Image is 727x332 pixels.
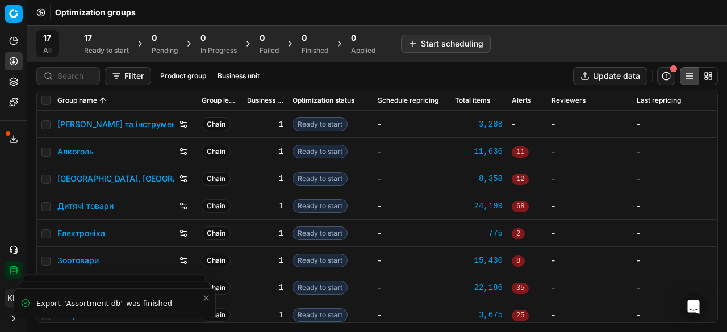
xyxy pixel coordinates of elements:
[680,293,707,321] div: Open Intercom Messenger
[202,96,238,105] span: Group level
[351,46,375,55] div: Applied
[293,308,348,322] span: Ready to start
[293,145,348,158] span: Ready to start
[373,301,450,329] td: -
[373,220,450,247] td: -
[55,7,136,18] span: Optimization groups
[455,309,503,321] div: 3,675
[547,301,632,329] td: -
[378,96,438,105] span: Schedule repricing
[247,309,283,321] div: 1
[512,228,525,239] span: 2
[293,254,348,267] span: Ready to start
[455,96,490,105] span: Total items
[632,301,717,329] td: -
[512,146,529,158] span: 11
[512,96,531,105] span: Alerts
[302,46,328,55] div: Finished
[512,201,529,212] span: 68
[455,255,503,266] div: 15,430
[373,138,450,165] td: -
[547,192,632,220] td: -
[547,247,632,274] td: -
[632,192,717,220] td: -
[57,70,93,82] input: Search
[200,46,237,55] div: In Progress
[632,274,717,301] td: -
[547,111,632,138] td: -
[213,69,264,83] button: Business unit
[5,289,22,306] span: КM
[512,174,529,185] span: 12
[57,146,94,157] a: Алкоголь
[202,117,231,131] span: Chain
[373,192,450,220] td: -
[247,96,283,105] span: Business unit
[36,298,202,309] div: Export "Assortment db" was finished
[57,228,105,239] a: Електроніка
[293,172,348,186] span: Ready to start
[202,281,231,295] span: Chain
[202,145,231,158] span: Chain
[512,283,529,294] span: 35
[293,199,348,213] span: Ready to start
[573,67,647,85] button: Update data
[152,46,178,55] div: Pending
[97,95,108,106] button: Sorted by Group name ascending
[57,173,174,184] a: [GEOGRAPHIC_DATA], [GEOGRAPHIC_DATA] і город
[247,200,283,212] div: 1
[57,96,97,105] span: Group name
[293,226,348,240] span: Ready to start
[84,46,129,55] div: Ready to start
[455,146,503,157] a: 11,636
[200,32,206,44] span: 0
[632,220,717,247] td: -
[43,32,51,44] span: 17
[455,228,503,239] a: 775
[202,308,231,322] span: Chain
[247,282,283,293] div: 1
[373,274,450,301] td: -
[547,138,632,165] td: -
[202,172,231,186] span: Chain
[455,282,503,293] a: 22,186
[43,46,52,55] div: All
[5,289,23,307] button: КM
[202,199,231,213] span: Chain
[293,117,348,131] span: Ready to start
[547,220,632,247] td: -
[373,165,450,192] td: -
[152,32,157,44] span: 0
[373,247,450,274] td: -
[293,96,354,105] span: Optimization status
[247,119,283,130] div: 1
[57,119,174,130] a: [PERSON_NAME] та інструменти
[247,146,283,157] div: 1
[455,173,503,184] a: 8,358
[293,281,348,295] span: Ready to start
[632,247,717,274] td: -
[351,32,356,44] span: 0
[57,255,99,266] a: Зоотовари
[632,165,717,192] td: -
[156,69,211,83] button: Product group
[512,255,525,267] span: 8
[455,119,503,130] a: 3,288
[202,226,231,240] span: Chain
[507,111,547,138] td: -
[455,200,503,212] a: 24,199
[247,228,283,239] div: 1
[401,35,491,53] button: Start scheduling
[547,165,632,192] td: -
[57,200,114,212] a: Дитячі товари
[105,67,151,85] button: Filter
[247,255,283,266] div: 1
[199,291,213,305] button: Close toast
[551,96,586,105] span: Reviewers
[637,96,681,105] span: Last repricing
